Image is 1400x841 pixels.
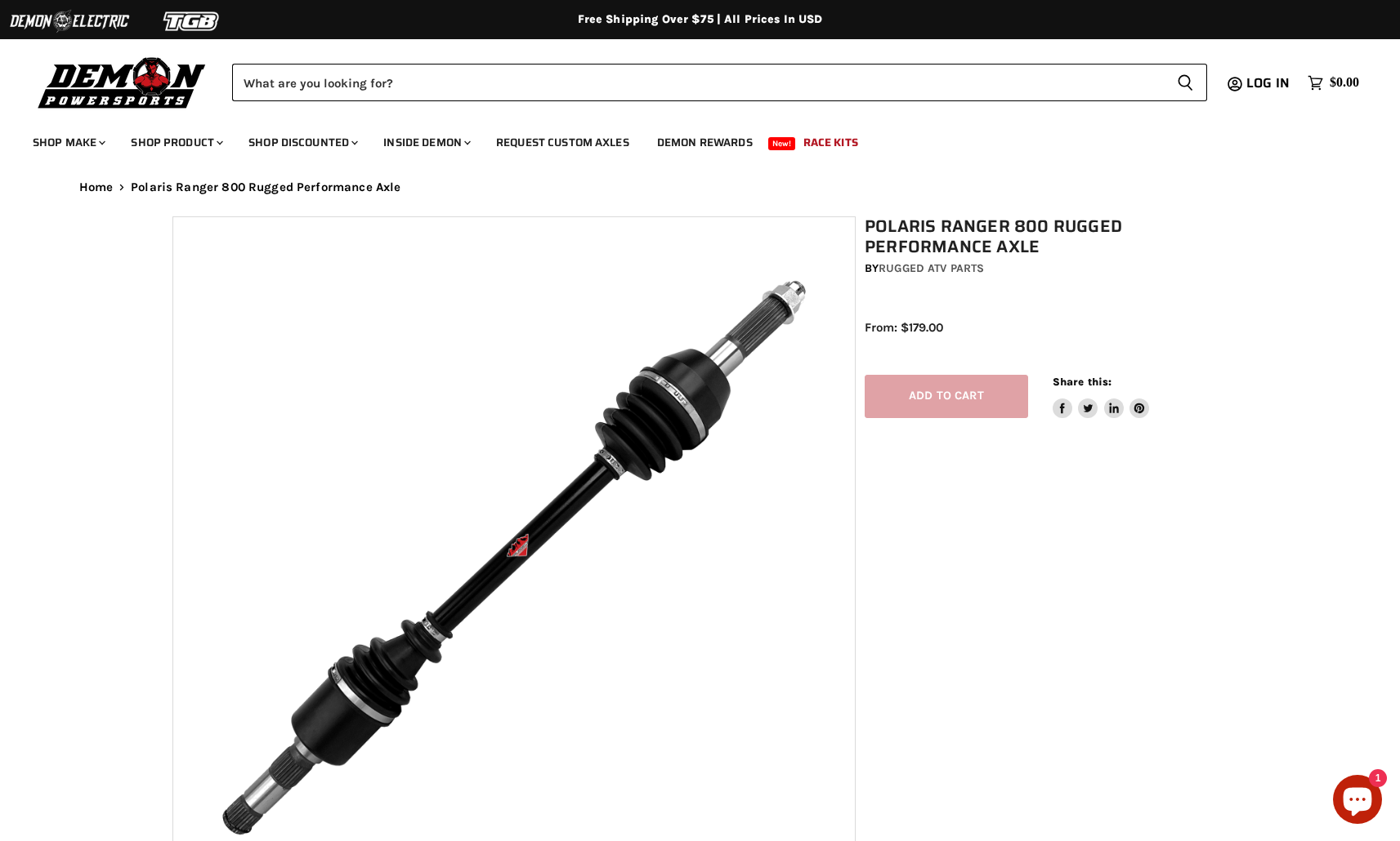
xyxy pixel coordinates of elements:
input: Search [232,64,1164,101]
a: Demon Rewards [645,126,765,159]
h1: Polaris Ranger 800 Rugged Performance Axle [865,216,1237,257]
nav: Breadcrumbs [47,180,1354,194]
span: $0.00 [1330,75,1359,91]
a: Shop Product [119,126,233,159]
span: Log in [1246,73,1290,93]
a: Race Kits [791,126,870,159]
div: by [865,260,1237,278]
a: Shop Make [20,126,115,159]
form: Product [232,64,1207,101]
button: Search [1164,64,1207,101]
span: Polaris Ranger 800 Rugged Performance Axle [131,180,400,194]
a: Home [79,180,114,194]
span: From: $179.00 [865,320,943,335]
img: TGB Logo 2 [131,6,253,37]
a: Rugged ATV Parts [879,261,984,275]
a: Inside Demon [371,126,481,159]
a: Shop Discounted [236,126,368,159]
div: Free Shipping Over $75 | All Prices In USD [47,12,1354,27]
a: Log in [1239,76,1299,91]
img: Demon Electric Logo 2 [8,6,131,37]
ul: Main menu [20,119,1355,159]
a: Request Custom Axles [484,126,642,159]
span: Share this: [1053,376,1112,388]
inbox-online-store-chat: Shopify online store chat [1328,775,1387,828]
aside: Share this: [1053,375,1150,418]
span: New! [768,137,796,150]
a: $0.00 [1299,71,1367,95]
img: Demon Powersports [33,53,212,111]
